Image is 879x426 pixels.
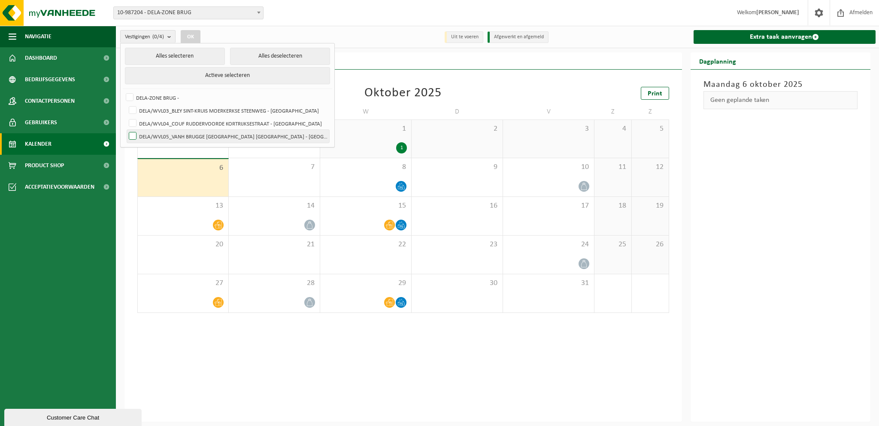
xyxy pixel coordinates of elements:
span: 11 [599,162,627,172]
div: Oktober 2025 [364,87,442,100]
span: 15 [324,201,407,211]
h3: Maandag 6 oktober 2025 [703,78,858,91]
td: Z [632,104,669,120]
span: 18 [599,201,627,211]
li: Afgewerkt en afgemeld [488,31,549,43]
a: Extra taak aanvragen [694,30,876,44]
label: DELA/WVL04_COUF RUDDERVOORDE KORTRIJKSESTRAAT - [GEOGRAPHIC_DATA] [127,117,329,130]
span: 27 [142,279,224,288]
span: Dashboard [25,47,57,69]
span: 4 [599,124,627,134]
span: 13 [142,201,224,211]
span: Contactpersonen [25,90,75,112]
span: Acceptatievoorwaarden [25,176,94,198]
span: 17 [507,201,590,211]
td: W [320,104,412,120]
span: 1 [324,124,407,134]
span: Product Shop [25,155,64,176]
a: Print [641,87,669,100]
span: 21 [233,240,315,249]
span: 23 [416,240,498,249]
span: 9 [416,162,498,172]
span: Navigatie [25,26,52,47]
td: V [503,104,594,120]
iframe: chat widget [4,407,143,426]
button: Alles selecteren [125,48,225,65]
span: 12 [636,162,664,172]
span: 7 [233,162,315,172]
span: 10-987204 - DELA-ZONE BRUG [113,6,264,19]
span: 28 [233,279,315,288]
span: Gebruikers [25,112,57,133]
span: 10 [507,162,590,172]
label: DELA/WVL03_BLEY SINT-KRUIS MOERKERKSE STEENWEG - [GEOGRAPHIC_DATA] [127,104,329,117]
span: Print [648,90,662,97]
span: Kalender [25,133,52,155]
span: 5 [636,124,664,134]
span: 6 [142,163,224,173]
span: 31 [507,279,590,288]
td: Z [594,104,632,120]
span: 10-987204 - DELA-ZONE BRUG [114,7,263,19]
span: Bedrijfsgegevens [25,69,75,90]
span: 30 [416,279,498,288]
span: 8 [324,162,407,172]
span: 16 [416,201,498,211]
count: (0/4) [152,34,164,40]
li: Uit te voeren [445,31,483,43]
label: DELA-ZONE BRUG - [124,91,329,104]
strong: [PERSON_NAME] [756,9,799,16]
label: DELA/WVL05_VANH BRUGGE [GEOGRAPHIC_DATA] [GEOGRAPHIC_DATA] - [GEOGRAPHIC_DATA] [127,130,329,143]
div: 1 [396,142,407,153]
span: 14 [233,201,315,211]
span: 20 [142,240,224,249]
h2: Dagplanning [691,52,745,69]
span: 19 [636,201,664,211]
button: OK [181,30,200,44]
div: Geen geplande taken [703,91,858,109]
td: D [412,104,503,120]
button: Alles deselecteren [230,48,330,65]
span: Vestigingen [125,31,164,43]
span: 22 [324,240,407,249]
button: Actieve selecteren [125,67,330,84]
span: 29 [324,279,407,288]
span: 3 [507,124,590,134]
span: 2 [416,124,498,134]
span: 26 [636,240,664,249]
span: 24 [507,240,590,249]
span: 25 [599,240,627,249]
button: Vestigingen(0/4) [120,30,176,43]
